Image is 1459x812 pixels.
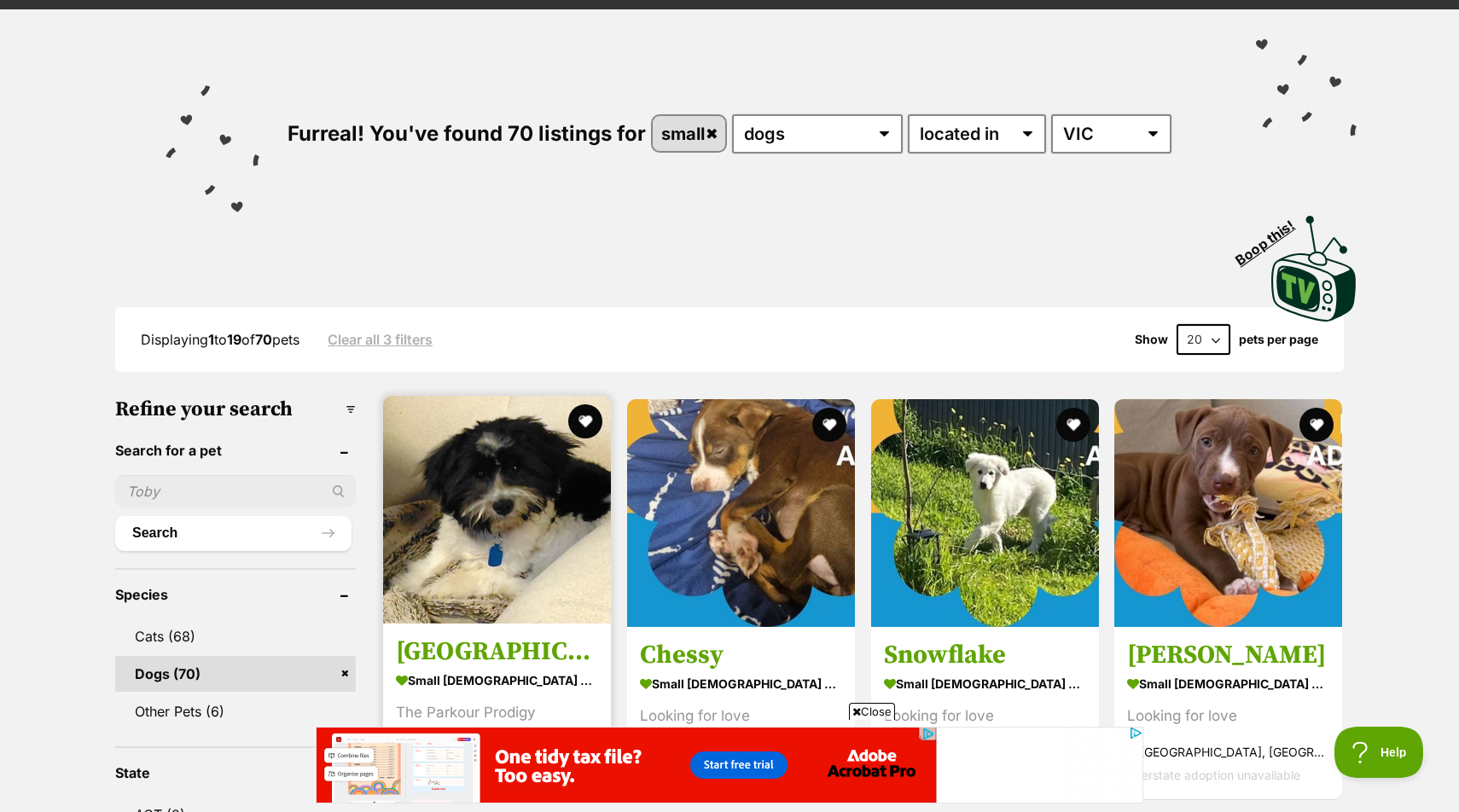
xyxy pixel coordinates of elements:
[1127,640,1329,672] h3: [PERSON_NAME]
[396,702,598,725] div: The Parkour Prodigy
[1114,627,1342,800] a: [PERSON_NAME] small [DEMOGRAPHIC_DATA] Dog Looking for love [GEOGRAPHIC_DATA], [GEOGRAPHIC_DATA] ...
[115,587,356,602] header: Species
[640,640,842,672] h3: Chessy
[115,443,356,458] header: Search for a pet
[396,669,598,693] strong: small [DEMOGRAPHIC_DATA] Dog
[640,705,842,728] div: Looking for love
[1239,333,1318,346] label: pets per page
[627,399,855,627] img: Chessy - Kelpie Dog
[849,703,895,720] span: Close
[640,672,842,697] strong: small [DEMOGRAPHIC_DATA] Dog
[1055,408,1090,442] button: favourite
[115,618,356,654] a: Cats (68)
[1271,216,1357,322] img: PetRescue TV logo
[115,656,356,692] a: Dogs (70)
[115,397,356,421] h3: Refine your search
[115,765,356,780] header: State
[227,331,241,348] strong: 19
[627,627,855,800] a: Chessy small [DEMOGRAPHIC_DATA] Dog Looking for love [GEOGRAPHIC_DATA], [GEOGRAPHIC_DATA] Interst...
[1114,399,1342,627] img: Milo - American Staffy Dog
[812,408,846,442] button: favourite
[884,672,1086,697] strong: small [DEMOGRAPHIC_DATA] Dog
[871,627,1099,800] a: Snowflake small [DEMOGRAPHIC_DATA] Dog Looking for love [GEOGRAPHIC_DATA], [GEOGRAPHIC_DATA] Inte...
[1127,705,1329,728] div: Looking for love
[568,404,602,438] button: favourite
[1334,727,1425,778] iframe: Help Scout Beacon - Open
[255,331,272,348] strong: 70
[1127,672,1329,697] strong: small [DEMOGRAPHIC_DATA] Dog
[884,705,1086,728] div: Looking for love
[884,640,1086,672] h3: Snowflake
[1299,408,1334,442] button: favourite
[288,121,646,146] span: Furreal! You've found 70 listings for
[115,693,356,729] a: Other Pets (6)
[1271,200,1357,325] a: Boop this!
[208,331,214,348] strong: 1
[115,475,356,507] input: Toby
[115,516,352,550] button: Search
[1127,741,1329,764] strong: [GEOGRAPHIC_DATA], [GEOGRAPHIC_DATA]
[1135,333,1168,346] span: Show
[653,116,725,151] a: small
[871,399,1099,627] img: Snowflake - Maremma Sheepdog
[383,396,611,623] img: Memphis - Maltese Dog
[1233,206,1311,268] span: Boop this!
[328,332,433,347] a: Clear all 3 filters
[141,331,299,348] span: Displaying to of pets
[396,636,598,669] h3: [GEOGRAPHIC_DATA]
[316,727,1143,803] iframe: Advertisement
[1127,768,1300,783] span: Interstate adoption unavailable
[383,623,611,797] a: [GEOGRAPHIC_DATA] small [DEMOGRAPHIC_DATA] Dog The Parkour Prodigy [GEOGRAPHIC_DATA], [GEOGRAPHIC...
